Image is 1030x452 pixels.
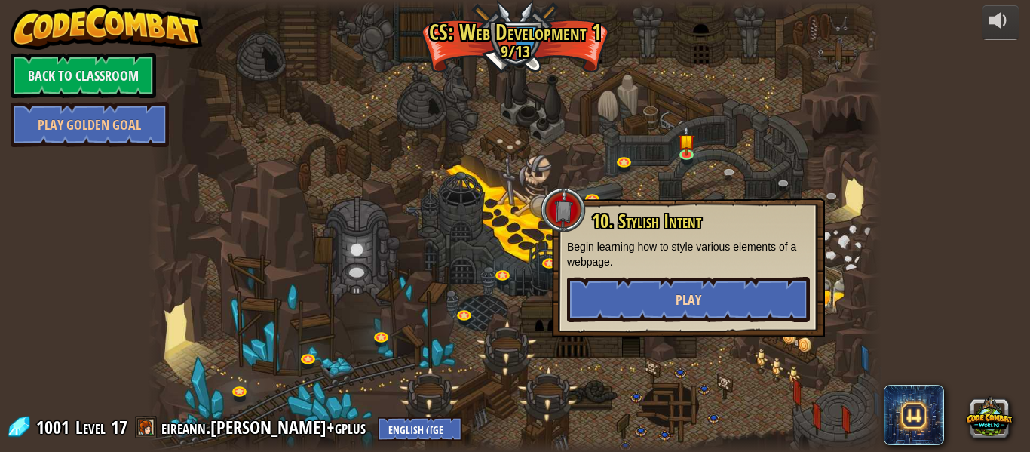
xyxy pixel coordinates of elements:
p: Begin learning how to style various elements of a webpage. [567,239,810,269]
button: Adjust volume [982,5,1019,40]
a: eireann.[PERSON_NAME]+gplus [161,415,370,439]
img: level-banner-started.png [678,126,695,155]
span: Level [75,415,106,440]
span: 17 [111,415,127,439]
button: Play [567,277,810,322]
span: 1001 [36,415,74,439]
a: Back to Classroom [11,53,156,98]
img: CodeCombat - Learn how to code by playing a game [11,5,204,50]
a: Play Golden Goal [11,102,169,147]
span: Play [676,291,701,309]
span: 10. Stylish Intent [592,208,701,234]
